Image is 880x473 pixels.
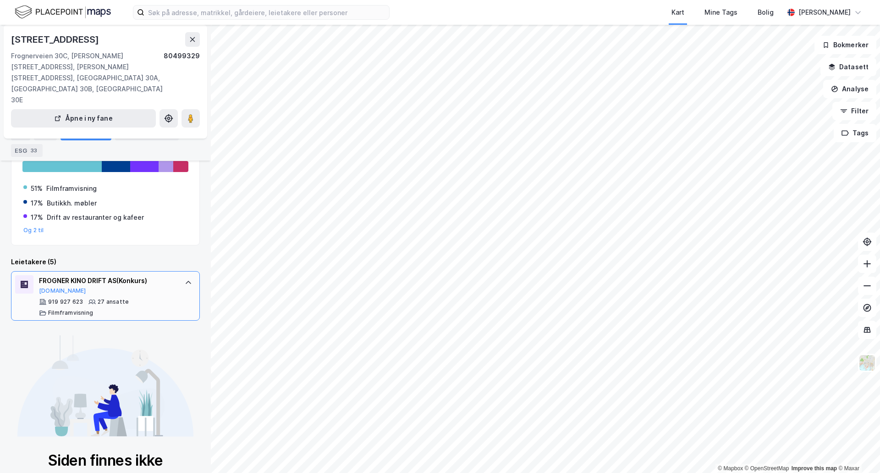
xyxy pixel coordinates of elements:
[11,144,43,157] div: ESG
[11,32,101,47] div: [STREET_ADDRESS]
[11,451,200,470] div: Siden finnes ikke
[144,6,389,19] input: Søk på adresse, matrikkel, gårdeiere, leietakere eller personer
[31,198,43,209] div: 17%
[792,465,837,472] a: Improve this map
[834,429,880,473] iframe: Chat Widget
[704,7,737,18] div: Mine Tags
[745,465,789,472] a: OpenStreetMap
[834,429,880,473] div: Kontrollprogram for chat
[48,298,83,306] div: 919 927 623
[11,256,200,267] div: Leietakere (5)
[814,36,876,54] button: Bokmerker
[11,50,164,106] div: Frognerveien 30C, [PERSON_NAME][STREET_ADDRESS], [PERSON_NAME][STREET_ADDRESS], [GEOGRAPHIC_DATA]...
[718,465,743,472] a: Mapbox
[823,80,876,98] button: Analyse
[31,212,43,223] div: 17%
[39,275,176,286] div: FROGNER KINO DRIFT AS (Konkurs)
[798,7,851,18] div: [PERSON_NAME]
[48,309,93,317] div: Filmframvisning
[164,50,200,106] div: 80499329
[29,146,39,155] div: 33
[46,183,97,194] div: Filmframvisning
[671,7,684,18] div: Kart
[47,198,97,209] div: Butikkh. møbler
[820,58,876,76] button: Datasett
[858,354,876,372] img: Z
[23,227,44,234] button: Og 2 til
[834,124,876,142] button: Tags
[39,287,86,295] button: [DOMAIN_NAME]
[98,298,129,306] div: 27 ansatte
[31,183,43,194] div: 51%
[47,212,144,223] div: Drift av restauranter og kafeer
[832,102,876,120] button: Filter
[11,109,156,128] button: Åpne i ny fane
[758,7,774,18] div: Bolig
[15,4,111,20] img: logo.f888ab2527a4732fd821a326f86c7f29.svg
